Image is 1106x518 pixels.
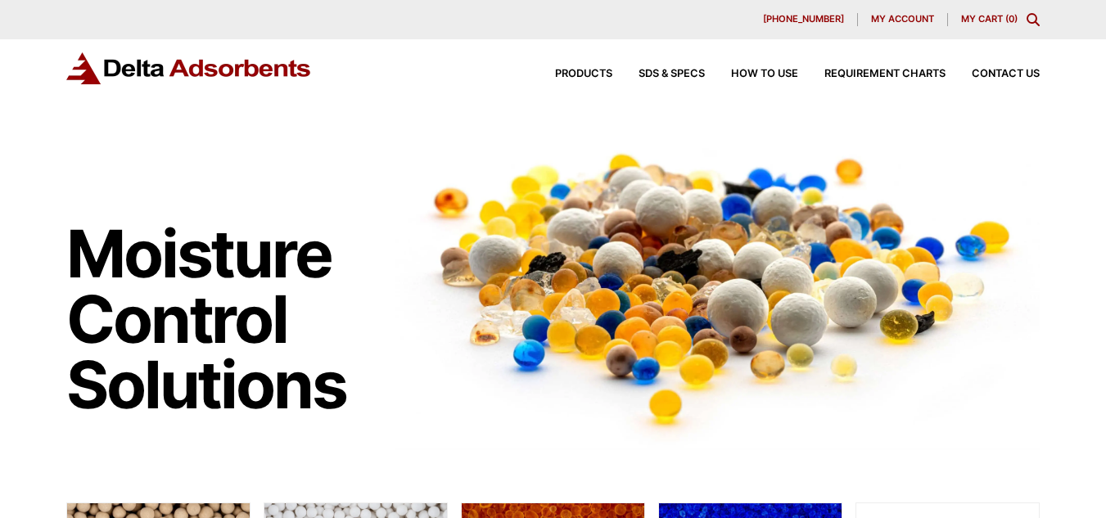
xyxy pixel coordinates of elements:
a: Products [529,69,612,79]
a: Requirement Charts [798,69,946,79]
a: My Cart (0) [961,13,1018,25]
span: 0 [1009,13,1014,25]
span: How to Use [731,69,798,79]
h1: Moisture Control Solutions [66,221,379,417]
a: Contact Us [946,69,1040,79]
span: Contact Us [972,69,1040,79]
span: [PHONE_NUMBER] [763,15,844,24]
a: [PHONE_NUMBER] [750,13,858,26]
a: SDS & SPECS [612,69,705,79]
div: Toggle Modal Content [1027,13,1040,26]
span: My account [871,15,934,24]
img: Image [395,124,1040,450]
img: Delta Adsorbents [66,52,312,84]
span: SDS & SPECS [639,69,705,79]
a: How to Use [705,69,798,79]
span: Products [555,69,612,79]
a: My account [858,13,948,26]
span: Requirement Charts [824,69,946,79]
